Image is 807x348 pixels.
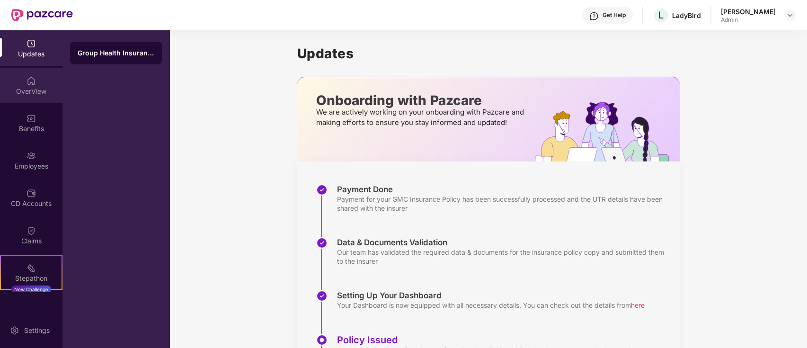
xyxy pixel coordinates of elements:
[603,11,626,19] div: Get Help
[297,45,680,62] h1: Updates
[721,16,776,24] div: Admin
[316,290,328,302] img: svg+xml;base64,PHN2ZyBpZD0iU3RlcC1Eb25lLTMyeDMyIiB4bWxucz0iaHR0cDovL3d3dy53My5vcmcvMjAwMC9zdmciIH...
[1,274,62,283] div: Stepathon
[337,301,645,310] div: Your Dashboard is now equipped with all necessary details. You can check out the details from
[78,48,154,58] div: Group Health Insurance
[27,151,36,161] img: svg+xml;base64,PHN2ZyBpZD0iRW1wbG95ZWVzIiB4bWxucz0iaHR0cDovL3d3dy53My5vcmcvMjAwMC9zdmciIHdpZHRoPS...
[11,9,73,21] img: New Pazcare Logo
[27,263,36,273] img: svg+xml;base64,PHN2ZyB4bWxucz0iaHR0cDovL3d3dy53My5vcmcvMjAwMC9zdmciIHdpZHRoPSIyMSIgaGVpZ2h0PSIyMC...
[27,226,36,235] img: svg+xml;base64,PHN2ZyBpZD0iQ2xhaW0iIHhtbG5zPSJodHRwOi8vd3d3LnczLm9yZy8yMDAwL3N2ZyIgd2lkdGg9IjIwIi...
[27,188,36,198] img: svg+xml;base64,PHN2ZyBpZD0iQ0RfQWNjb3VudHMiIGRhdGEtbmFtZT0iQ0QgQWNjb3VudHMiIHhtbG5zPSJodHRwOi8vd3...
[316,96,527,105] p: Onboarding with Pazcare
[11,286,51,293] div: New Challenge
[316,184,328,196] img: svg+xml;base64,PHN2ZyBpZD0iU3RlcC1Eb25lLTMyeDMyIiB4bWxucz0iaHR0cDovL3d3dy53My5vcmcvMjAwMC9zdmciIH...
[337,334,629,346] div: Policy Issued
[316,107,527,128] p: We are actively working on your onboarding with Pazcare and making efforts to ensure you stay inf...
[337,237,670,248] div: Data & Documents Validation
[337,184,670,195] div: Payment Done
[672,11,701,20] div: LadyBird
[535,102,679,161] img: hrOnboarding
[316,237,328,249] img: svg+xml;base64,PHN2ZyBpZD0iU3RlcC1Eb25lLTMyeDMyIiB4bWxucz0iaHR0cDovL3d3dy53My5vcmcvMjAwMC9zdmciIH...
[27,39,36,48] img: svg+xml;base64,PHN2ZyBpZD0iVXBkYXRlZCIgeG1sbnM9Imh0dHA6Ly93d3cudzMub3JnLzIwMDAvc3ZnIiB3aWR0aD0iMj...
[21,326,53,335] div: Settings
[786,11,794,19] img: svg+xml;base64,PHN2ZyBpZD0iRHJvcGRvd24tMzJ4MzIiIHhtbG5zPSJodHRwOi8vd3d3LnczLm9yZy8yMDAwL3N2ZyIgd2...
[721,7,776,16] div: [PERSON_NAME]
[337,290,645,301] div: Setting Up Your Dashboard
[337,195,670,213] div: Payment for your GMC Insurance Policy has been successfully processed and the UTR details have be...
[631,301,645,309] span: here
[589,11,599,21] img: svg+xml;base64,PHN2ZyBpZD0iSGVscC0zMngzMiIgeG1sbnM9Imh0dHA6Ly93d3cudzMub3JnLzIwMDAvc3ZnIiB3aWR0aD...
[658,9,664,21] span: L
[27,114,36,123] img: svg+xml;base64,PHN2ZyBpZD0iQmVuZWZpdHMiIHhtbG5zPSJodHRwOi8vd3d3LnczLm9yZy8yMDAwL3N2ZyIgd2lkdGg9Ij...
[337,248,670,266] div: Our team has validated the required data & documents for the insurance policy copy and submitted ...
[316,334,328,346] img: svg+xml;base64,PHN2ZyBpZD0iU3RlcC1BY3RpdmUtMzJ4MzIiIHhtbG5zPSJodHRwOi8vd3d3LnczLm9yZy8yMDAwL3N2Zy...
[27,76,36,86] img: svg+xml;base64,PHN2ZyBpZD0iSG9tZSIgeG1sbnM9Imh0dHA6Ly93d3cudzMub3JnLzIwMDAvc3ZnIiB3aWR0aD0iMjAiIG...
[10,326,19,335] img: svg+xml;base64,PHN2ZyBpZD0iU2V0dGluZy0yMHgyMCIgeG1sbnM9Imh0dHA6Ly93d3cudzMub3JnLzIwMDAvc3ZnIiB3aW...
